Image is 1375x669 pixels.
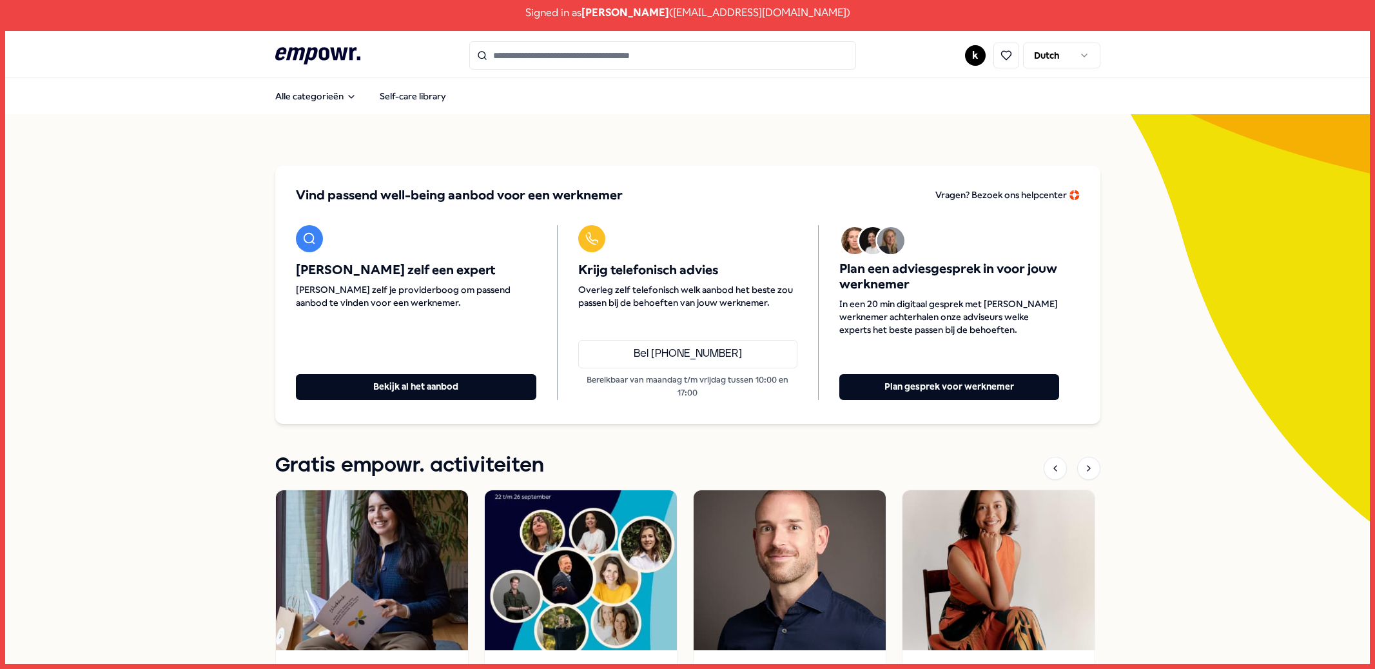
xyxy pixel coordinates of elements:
[839,297,1058,336] span: In een 20 min digitaal gesprek met [PERSON_NAME] werknemer achterhalen onze adviseurs welke exper...
[578,340,797,368] a: Bel [PHONE_NUMBER]
[369,83,456,109] a: Self-care library
[935,190,1080,200] span: Vragen? Bezoek ons helpcenter 🛟
[265,83,367,109] button: Alle categorieën
[578,374,797,400] p: Bereikbaar van maandag t/m vrijdag tussen 10:00 en 17:00
[296,374,536,400] button: Bekijk al het aanbod
[581,5,669,21] span: [PERSON_NAME]
[265,83,456,109] nav: Main
[275,450,544,482] h1: Gratis empowr. activiteiten
[296,186,623,205] span: Vind passend well-being aanbod voor een werknemer
[578,283,797,309] span: Overleg zelf telefonisch welk aanbod het beste zou passen bij de behoeften van jouw werknemer.
[485,490,677,650] img: activity image
[694,490,886,650] img: activity image
[877,227,904,254] img: Avatar
[296,263,536,278] span: [PERSON_NAME] zelf een expert
[578,263,797,278] span: Krijg telefonisch advies
[935,186,1080,205] a: Vragen? Bezoek ons helpcenter 🛟
[839,374,1058,400] button: Plan gesprek voor werknemer
[965,45,986,66] button: k
[469,41,856,70] input: Search for products, categories or subcategories
[276,490,468,650] img: activity image
[839,261,1058,292] span: Plan een adviesgesprek in voor jouw werknemer
[841,227,868,254] img: Avatar
[902,490,1095,650] img: activity image
[296,283,536,309] span: [PERSON_NAME] zelf je providerboog om passend aanbod te vinden voor een werknemer.
[859,227,886,254] img: Avatar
